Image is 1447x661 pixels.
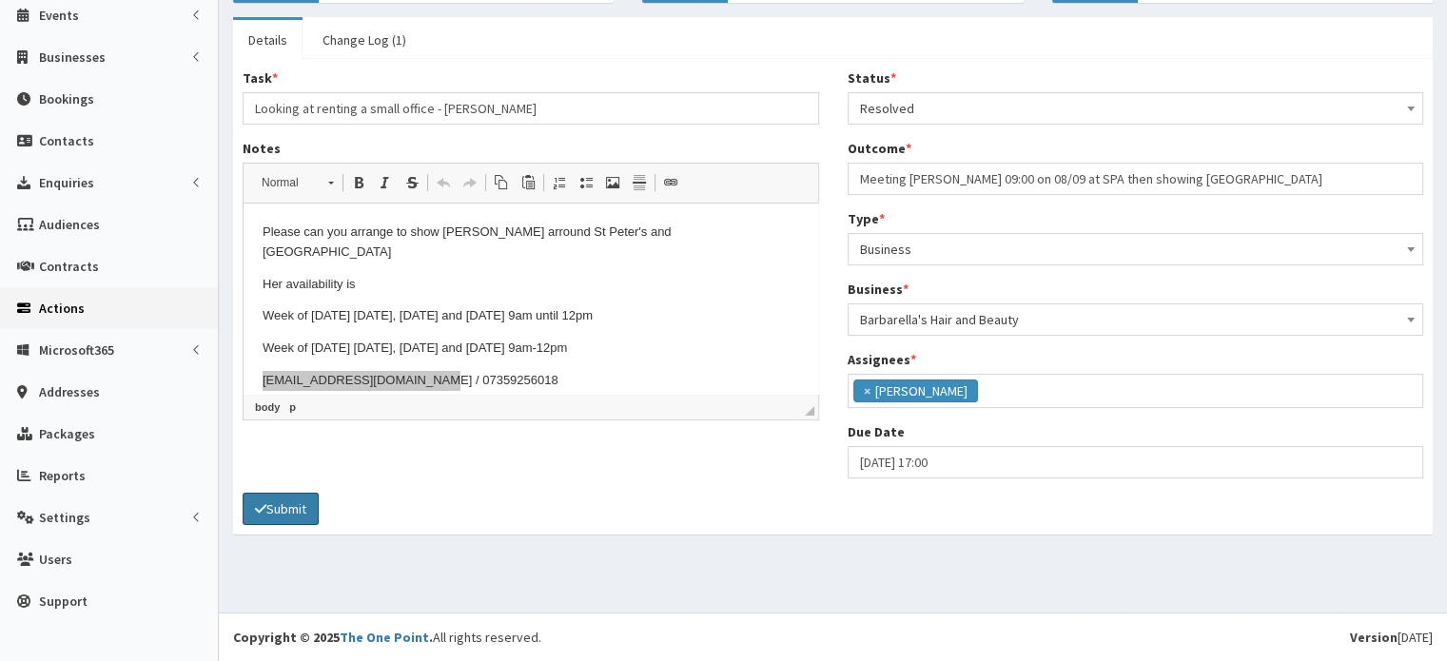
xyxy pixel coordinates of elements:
span: Microsoft365 [39,341,114,359]
label: Due Date [848,422,905,441]
span: Packages [39,425,95,442]
b: Version [1350,629,1398,646]
a: Bold (Ctrl+B) [345,170,372,195]
a: body element [251,399,284,416]
span: Drag to resize [805,406,814,416]
span: Settings [39,509,90,526]
a: Insert/Remove Numbered List [546,170,573,195]
div: [DATE] [1350,628,1433,647]
span: Businesses [39,49,106,66]
a: Insert Horizontal Line [626,170,653,195]
span: Contacts [39,132,94,149]
footer: All rights reserved. [219,612,1447,661]
label: Assignees [848,350,916,369]
a: p element [285,399,300,416]
a: Insert/Remove Bulleted List [573,170,599,195]
span: Users [39,551,72,568]
a: Undo (Ctrl+Z) [430,170,457,195]
span: Normal [252,170,319,195]
span: Addresses [39,383,100,400]
span: Events [39,7,79,24]
a: The One Point [340,629,429,646]
span: × [864,381,870,400]
a: Paste (Ctrl+V) [515,170,541,195]
a: Normal [251,169,343,196]
span: Contracts [39,258,99,275]
span: Audiences [39,216,100,233]
a: Strike Through [399,170,425,195]
a: Image [599,170,626,195]
label: Notes [243,139,281,158]
span: Support [39,593,88,610]
span: Business [860,236,1412,262]
a: Italic (Ctrl+I) [372,170,399,195]
button: Submit [243,493,319,525]
label: Status [848,68,896,87]
li: Emma Cox [853,379,978,402]
iframe: Rich Text Editor, notes [244,204,818,394]
a: Details [233,20,303,60]
strong: Copyright © 2025 . [233,629,433,646]
span: Enquiries [39,174,94,191]
label: Task [243,68,278,87]
label: Business [848,280,909,299]
label: Type [848,209,885,228]
span: Reports [39,467,86,484]
span: Barbarella's Hair and Beauty [848,303,1424,336]
span: Bookings [39,90,94,107]
a: Copy (Ctrl+C) [488,170,515,195]
a: Redo (Ctrl+Y) [457,170,483,195]
label: Outcome [848,139,911,158]
a: Change Log (1) [307,20,421,60]
span: Resolved [848,92,1424,125]
span: Business [848,233,1424,265]
span: Resolved [860,95,1412,122]
span: Barbarella's Hair and Beauty [860,306,1412,333]
a: Link (Ctrl+L) [657,170,684,195]
span: Actions [39,300,85,317]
